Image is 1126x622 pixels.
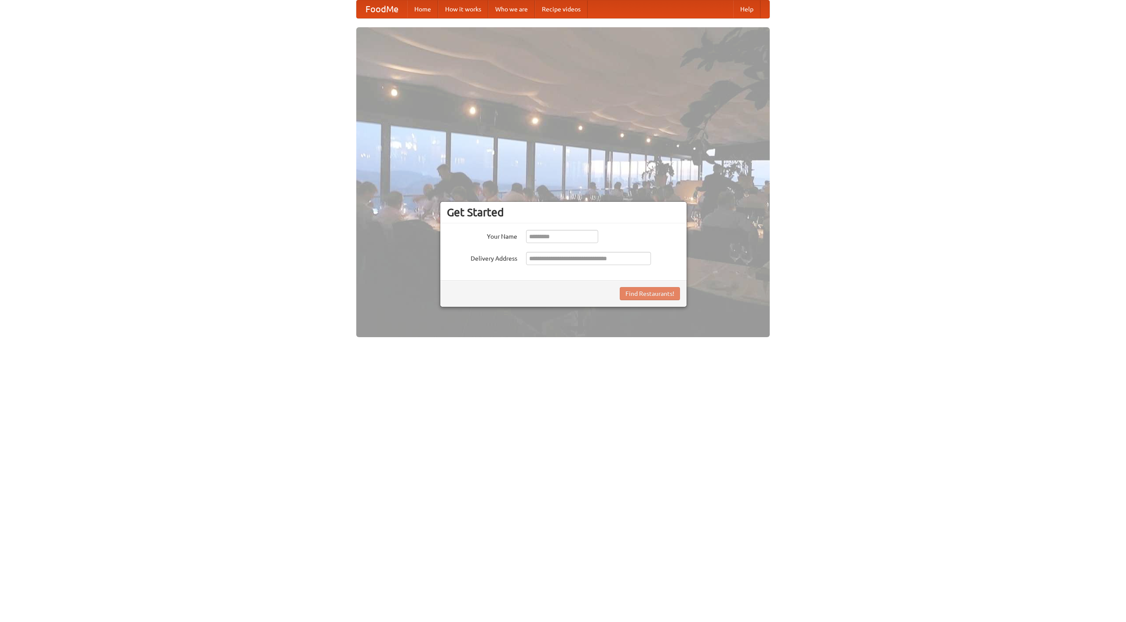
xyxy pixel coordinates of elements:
a: Help [733,0,760,18]
a: Who we are [488,0,535,18]
button: Find Restaurants! [620,287,680,300]
a: Home [407,0,438,18]
a: How it works [438,0,488,18]
a: Recipe videos [535,0,588,18]
a: FoodMe [357,0,407,18]
h3: Get Started [447,206,680,219]
label: Delivery Address [447,252,517,263]
label: Your Name [447,230,517,241]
